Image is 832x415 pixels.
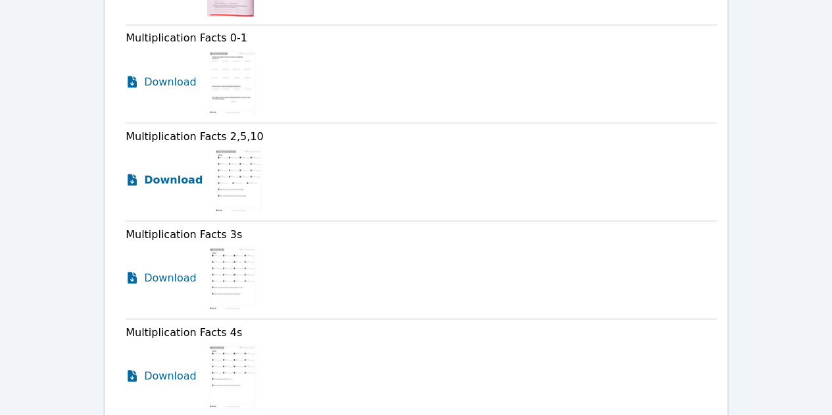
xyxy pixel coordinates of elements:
a: Download [126,49,197,114]
span: Multiplication Facts 3s [126,228,242,240]
span: Multiplication Facts 4s [126,326,242,338]
a: Download [126,343,197,408]
span: Download [144,368,197,383]
a: Download [126,245,197,310]
img: Multiplication Facts 2,5,10 [213,147,264,212]
img: Multiplication Facts 4s [207,343,258,408]
span: Download [144,172,203,187]
span: Multiplication Facts 2,5,10 [126,130,263,142]
span: Multiplication Facts 0-1 [126,32,247,44]
a: Download [126,147,203,212]
img: Multiplication Facts 0-1 [207,49,258,114]
img: Multiplication Facts 3s [207,245,258,310]
span: Download [144,270,197,285]
span: Download [144,74,197,89]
